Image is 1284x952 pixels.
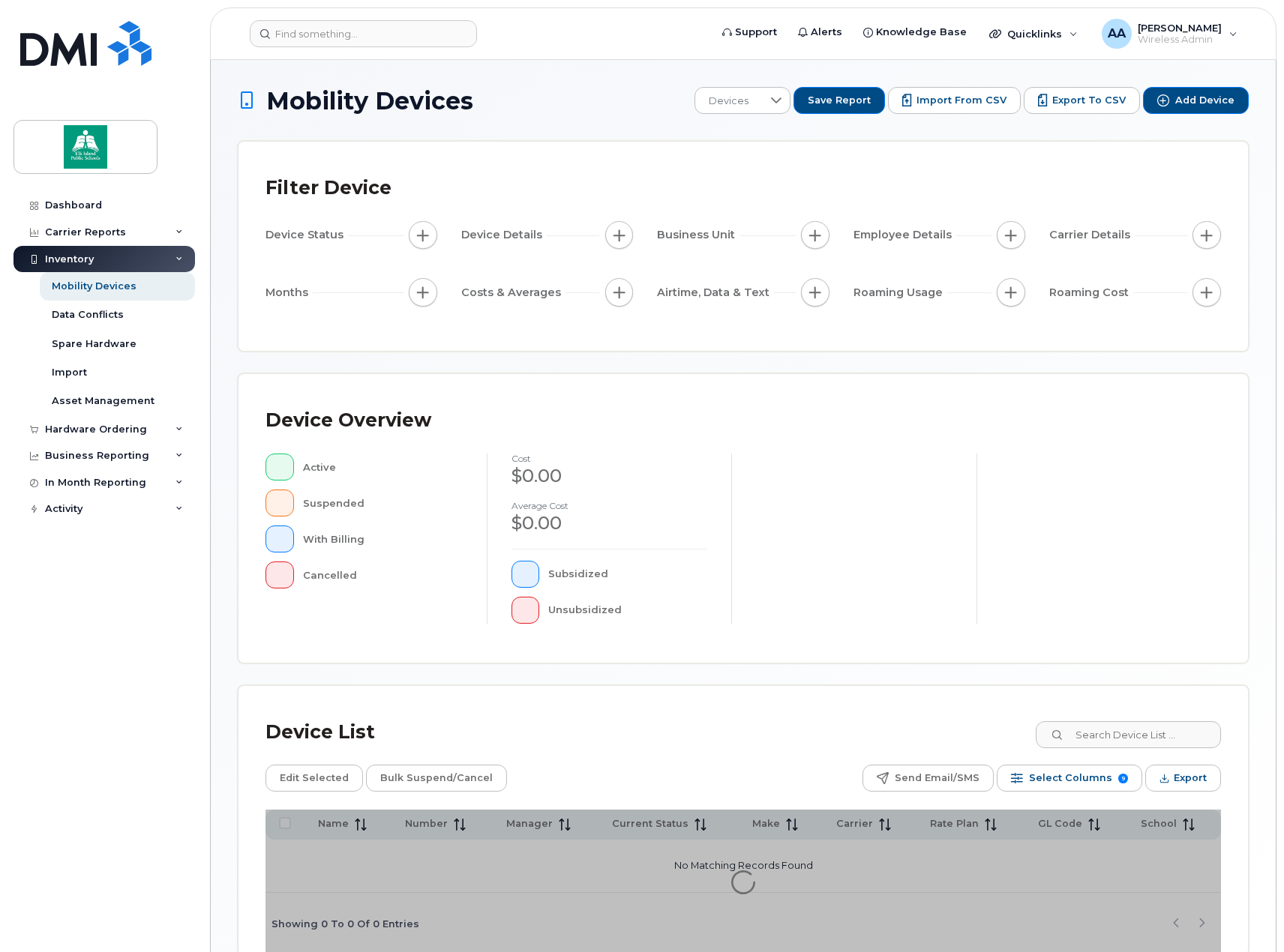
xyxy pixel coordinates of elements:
[1049,285,1133,301] span: Roaming Cost
[265,227,348,243] span: Device Status
[303,525,463,552] div: With Billing
[461,285,565,301] span: Costs & Averages
[266,88,473,114] span: Mobility Devices
[265,285,313,301] span: Months
[265,169,391,208] div: Filter Device
[303,561,463,588] div: Cancelled
[888,87,1021,114] button: Import from CSV
[1174,767,1207,789] span: Export
[511,510,708,536] div: $0.00
[303,489,463,516] div: Suspended
[303,454,463,480] div: Active
[793,87,885,114] button: Save Report
[695,88,762,115] span: Devices
[1175,94,1234,107] span: Add Device
[657,227,739,243] span: Business Unit
[1029,767,1112,789] span: Select Columns
[808,94,871,107] span: Save Report
[1145,765,1221,792] button: Export
[1024,87,1140,114] button: Export to CSV
[511,454,708,463] h4: cost
[265,713,375,752] div: Device List
[511,501,708,510] h4: Average cost
[853,285,947,301] span: Roaming Usage
[1143,87,1249,114] button: Add Device
[461,227,547,243] span: Device Details
[916,94,1006,107] span: Import from CSV
[265,401,431,440] div: Device Overview
[511,463,708,489] div: $0.00
[548,561,707,588] div: Subsidized
[548,597,707,624] div: Unsubsidized
[380,767,493,789] span: Bulk Suspend/Cancel
[1118,774,1128,783] span: 9
[997,765,1142,792] button: Select Columns 9
[1036,721,1221,748] input: Search Device List ...
[1049,227,1135,243] span: Carrier Details
[657,285,774,301] span: Airtime, Data & Text
[1052,94,1126,107] span: Export to CSV
[366,765,507,792] button: Bulk Suspend/Cancel
[853,227,956,243] span: Employee Details
[895,767,979,789] span: Send Email/SMS
[265,765,363,792] button: Edit Selected
[280,767,349,789] span: Edit Selected
[862,765,994,792] button: Send Email/SMS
